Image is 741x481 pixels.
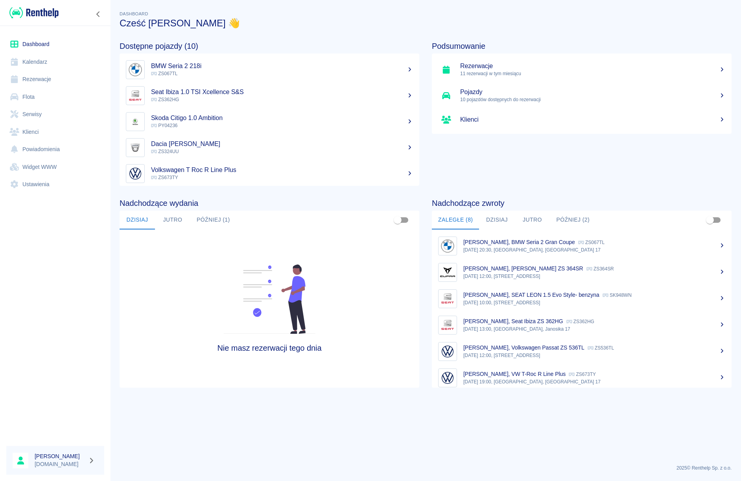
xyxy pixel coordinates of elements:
p: ZS536TL [588,345,614,351]
h5: Pojazdy [460,88,725,96]
a: ImageSkoda Citigo 1.0 Ambition PY04236 [120,109,419,135]
a: Klienci [6,123,104,141]
span: PY04236 [151,123,177,128]
span: Pokaż przypisane tylko do mnie [702,213,717,228]
a: ImageDacia [PERSON_NAME] ZS324UU [120,135,419,161]
a: Serwisy [6,105,104,123]
a: Rezerwacje11 rezerwacji w tym miesiącu [432,57,732,83]
a: Widget WWW [6,158,104,176]
h5: Rezerwacje [460,62,725,70]
span: Dashboard [120,11,148,16]
a: Pojazdy10 pojazdów dostępnych do rezerwacji [432,83,732,109]
h3: Cześć [PERSON_NAME] 👋 [120,18,732,29]
img: Image [440,344,455,359]
img: Image [128,166,143,181]
p: [PERSON_NAME], BMW Seria 2 Gran Coupe [463,239,575,245]
p: 11 rezerwacji w tym miesiącu [460,70,725,77]
p: [DOMAIN_NAME] [35,460,85,468]
img: Renthelp logo [9,6,59,19]
a: Powiadomienia [6,141,104,158]
img: Image [128,62,143,77]
img: Image [440,265,455,280]
span: ZS067TL [151,71,177,76]
img: Fleet [219,265,320,334]
a: Image[PERSON_NAME], Volkswagen Passat ZS 536TL ZS536TL[DATE] 12:00, [STREET_ADDRESS] [432,338,732,364]
a: ImageVolkswagen T Roc R Line Plus ZS673TY [120,161,419,187]
h5: Skoda Citigo 1.0 Ambition [151,114,413,122]
p: 2025 © Renthelp Sp. z o.o. [120,464,732,472]
a: Renthelp logo [6,6,59,19]
a: Klienci [432,109,732,131]
p: [PERSON_NAME], Seat Ibiza ZS 362HG [463,318,563,324]
span: ZS362HG [151,97,179,102]
a: ImageBMW Seria 2 218i ZS067TL [120,57,419,83]
button: Zaległe (8) [432,211,479,229]
button: Dzisiaj [120,211,155,229]
p: [PERSON_NAME], Volkswagen Passat ZS 536TL [463,344,584,351]
a: Image[PERSON_NAME], Seat Ibiza ZS 362HG ZS362HG[DATE] 13:00, [GEOGRAPHIC_DATA], Janosika 17 [432,312,732,338]
h5: Seat Ibiza 1.0 TSI Xcellence S&S [151,88,413,96]
a: Rezerwacje [6,70,104,88]
img: Image [128,140,143,155]
p: [DATE] 19:00, [GEOGRAPHIC_DATA], [GEOGRAPHIC_DATA] 17 [463,378,725,385]
img: Image [440,291,455,306]
h5: Dacia [PERSON_NAME] [151,140,413,148]
a: Dashboard [6,35,104,53]
a: Ustawienia [6,176,104,193]
button: Jutro [514,211,550,229]
p: [PERSON_NAME], VW T-Roc R Line Plus [463,371,566,377]
h5: Klienci [460,116,725,124]
span: ZS324UU [151,149,179,154]
a: Image[PERSON_NAME], BMW Seria 2 Gran Coupe ZS067TL[DATE] 20:30, [GEOGRAPHIC_DATA], [GEOGRAPHIC_DA... [432,233,732,259]
p: SK948WN [603,292,632,298]
h4: Dostępne pojazdy (10) [120,41,419,51]
h5: Volkswagen T Roc R Line Plus [151,166,413,174]
h6: [PERSON_NAME] [35,452,85,460]
p: ZS067TL [578,240,605,245]
button: Później (2) [550,211,596,229]
p: [PERSON_NAME], SEAT LEON 1.5 Evo Style- benzyna [463,292,599,298]
p: ZS364SR [586,266,614,272]
p: ZS362HG [566,319,594,324]
a: Image[PERSON_NAME], SEAT LEON 1.5 Evo Style- benzyna SK948WN[DATE] 10:00, [STREET_ADDRESS] [432,285,732,312]
img: Image [440,239,455,253]
span: ZS673TY [151,175,178,180]
button: Dzisiaj [479,211,514,229]
p: [DATE] 20:30, [GEOGRAPHIC_DATA], [GEOGRAPHIC_DATA] 17 [463,246,725,253]
a: Image[PERSON_NAME], VW T-Roc R Line Plus ZS673TY[DATE] 19:00, [GEOGRAPHIC_DATA], [GEOGRAPHIC_DATA... [432,364,732,391]
h5: BMW Seria 2 218i [151,62,413,70]
button: Zwiń nawigację [92,9,104,19]
p: [DATE] 10:00, [STREET_ADDRESS] [463,299,725,306]
p: 10 pojazdów dostępnych do rezerwacji [460,96,725,103]
button: Jutro [155,211,190,229]
h4: Nadchodzące wydania [120,198,419,208]
img: Image [440,370,455,385]
img: Image [128,114,143,129]
h4: Nie masz rezerwacji tego dnia [157,343,382,353]
a: Kalendarz [6,53,104,71]
p: ZS673TY [569,372,596,377]
h4: Podsumowanie [432,41,732,51]
p: [DATE] 12:00, [STREET_ADDRESS] [463,352,725,359]
p: [DATE] 12:00, [STREET_ADDRESS] [463,273,725,280]
p: [PERSON_NAME], [PERSON_NAME] ZS 364SR [463,265,583,272]
a: Flota [6,88,104,106]
h4: Nadchodzące zwroty [432,198,732,208]
p: [DATE] 13:00, [GEOGRAPHIC_DATA], Janosika 17 [463,326,725,333]
span: Pokaż przypisane tylko do mnie [390,213,405,228]
img: Image [440,318,455,333]
a: ImageSeat Ibiza 1.0 TSI Xcellence S&S ZS362HG [120,83,419,109]
a: Image[PERSON_NAME], [PERSON_NAME] ZS 364SR ZS364SR[DATE] 12:00, [STREET_ADDRESS] [432,259,732,285]
button: Później (1) [190,211,236,229]
img: Image [128,88,143,103]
